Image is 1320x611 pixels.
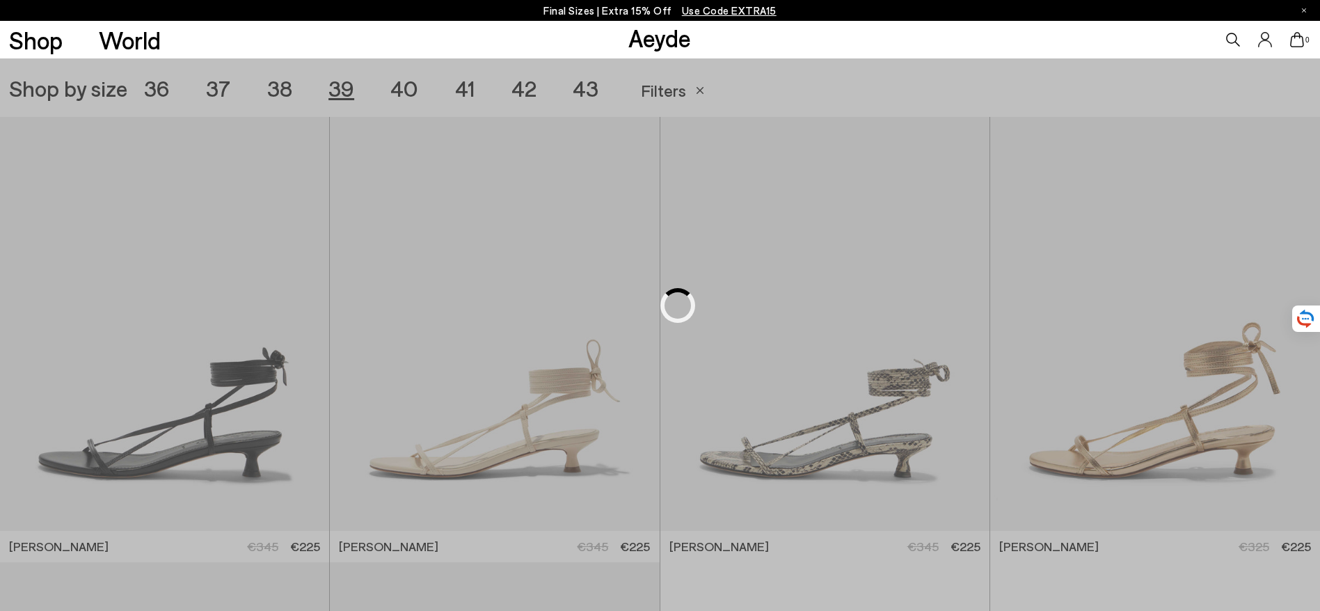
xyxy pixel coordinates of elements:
[1304,36,1311,44] span: 0
[628,23,691,52] a: Aeyde
[99,28,161,52] a: World
[682,4,777,17] span: Navigate to /collections/ss25-final-sizes
[9,28,63,52] a: Shop
[543,2,777,19] p: Final Sizes | Extra 15% Off
[1290,32,1304,47] a: 0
